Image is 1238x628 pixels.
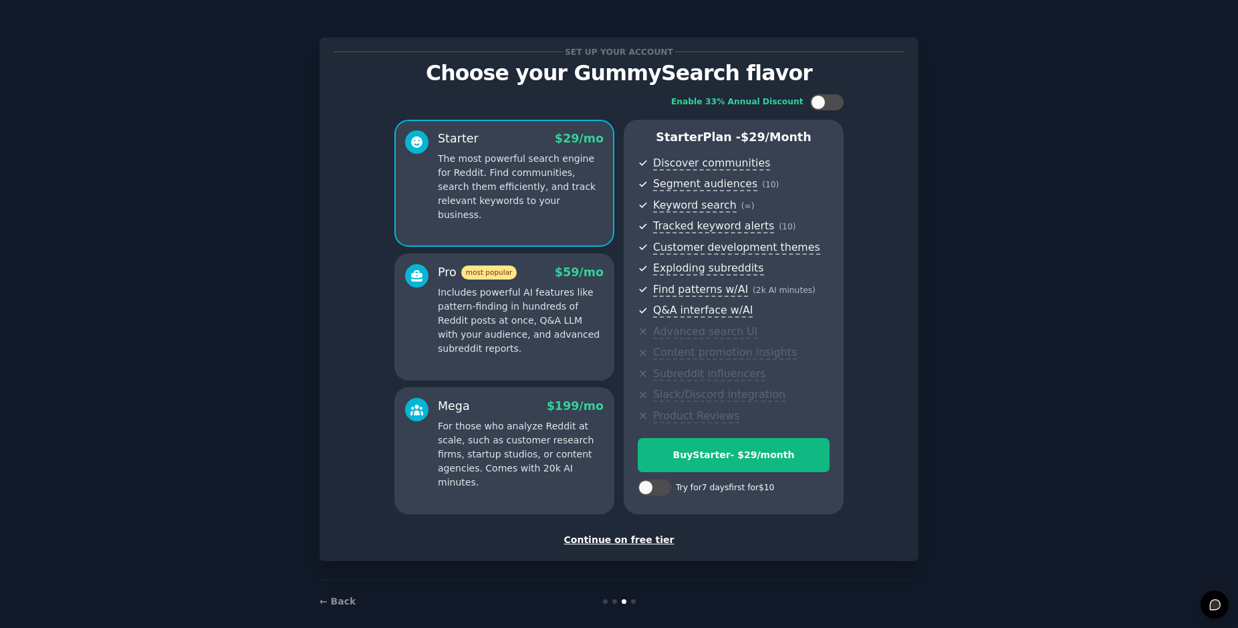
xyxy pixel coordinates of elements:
[638,438,830,472] button: BuyStarter- $29/month
[555,266,604,279] span: $ 59 /mo
[676,482,774,494] div: Try for 7 days first for $10
[753,286,816,295] span: ( 2k AI minutes )
[334,533,904,547] div: Continue on free tier
[438,398,470,415] div: Mega
[779,222,795,231] span: ( 10 )
[653,283,748,297] span: Find patterns w/AI
[438,264,517,281] div: Pro
[653,219,774,233] span: Tracked keyword alerts
[653,409,739,423] span: Product Reviews
[653,304,753,318] span: Q&A interface w/AI
[638,448,829,462] div: Buy Starter - $ 29 /month
[653,156,770,171] span: Discover communities
[320,596,356,607] a: ← Back
[741,201,755,211] span: ( ∞ )
[762,180,779,189] span: ( 10 )
[438,152,604,222] p: The most powerful search engine for Reddit. Find communities, search them efficiently, and track ...
[653,325,757,339] span: Advanced search UI
[638,129,830,146] p: Starter Plan -
[461,266,517,280] span: most popular
[653,261,763,276] span: Exploding subreddits
[653,199,737,213] span: Keyword search
[671,96,803,108] div: Enable 33% Annual Discount
[741,130,812,144] span: $ 29 /month
[438,130,479,147] div: Starter
[334,62,904,85] p: Choose your GummySearch flavor
[653,346,797,360] span: Content promotion insights
[438,286,604,356] p: Includes powerful AI features like pattern-finding in hundreds of Reddit posts at once, Q&A LLM w...
[653,367,765,381] span: Subreddit influencers
[653,388,785,402] span: Slack/Discord integration
[653,241,820,255] span: Customer development themes
[653,177,757,191] span: Segment audiences
[438,419,604,490] p: For those who analyze Reddit at scale, such as customer research firms, startup studios, or conte...
[555,132,604,145] span: $ 29 /mo
[563,45,676,59] span: Set up your account
[547,399,604,413] span: $ 199 /mo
